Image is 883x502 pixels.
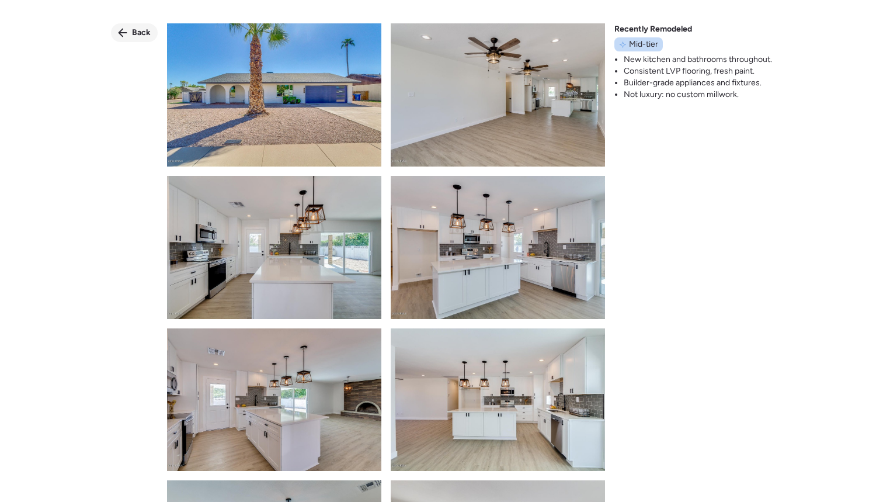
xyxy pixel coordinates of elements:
img: product [391,176,605,319]
span: Recently Remodeled [614,23,692,35]
li: Builder-grade appliances and fixtures. [624,77,772,89]
span: Mid-tier [629,39,658,50]
img: product [391,328,605,472]
img: product [167,176,381,319]
li: New kitchen and bathrooms throughout. [624,54,772,65]
li: Not luxury: no custom millwork. [624,89,772,101]
li: Consistent LVP flooring, fresh paint. [624,65,772,77]
img: product [167,23,381,167]
img: product [167,328,381,472]
img: product [391,23,605,167]
span: Back [132,27,151,39]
